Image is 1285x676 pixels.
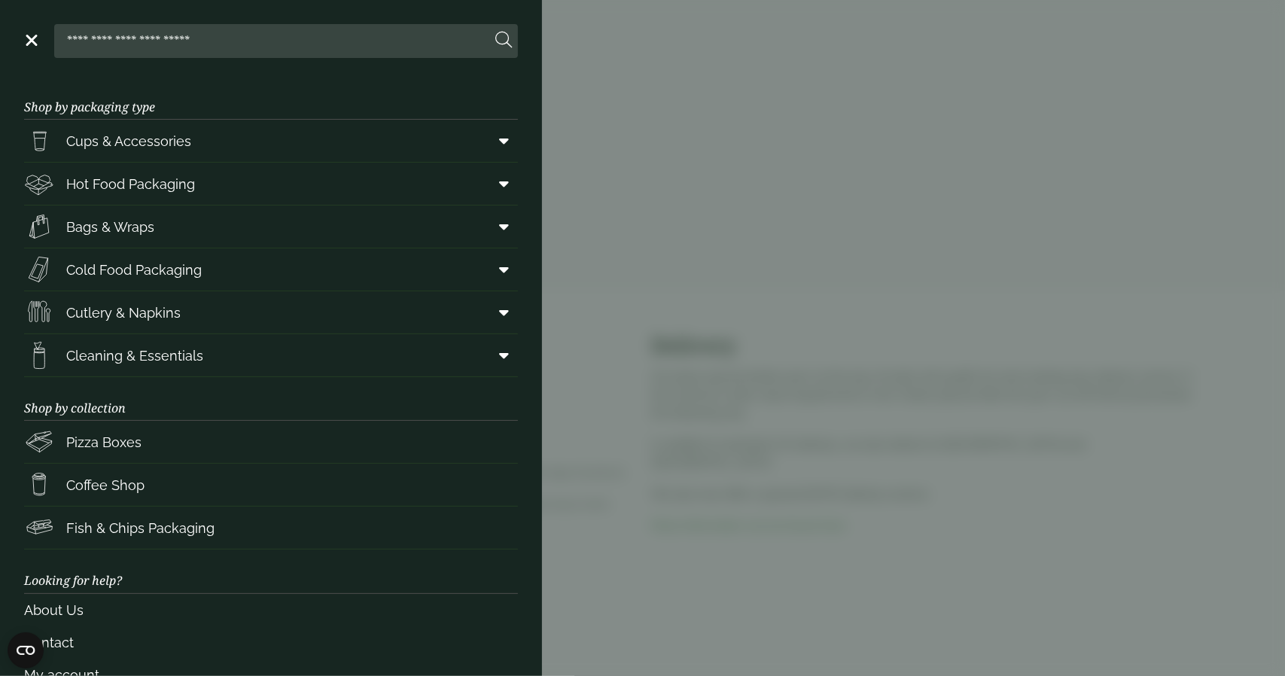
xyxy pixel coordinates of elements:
[24,212,54,242] img: Paper_carriers.svg
[24,334,518,376] a: Cleaning & Essentials
[24,169,54,199] img: Deli_box.svg
[24,76,518,120] h3: Shop by packaging type
[66,303,181,323] span: Cutlery & Napkins
[66,260,202,280] span: Cold Food Packaging
[24,626,518,659] a: Contact
[24,507,518,549] a: Fish & Chips Packaging
[24,297,54,327] img: Cutlery.svg
[24,126,54,156] img: PintNhalf_cup.svg
[24,248,518,291] a: Cold Food Packaging
[24,421,518,463] a: Pizza Boxes
[24,291,518,333] a: Cutlery & Napkins
[24,163,518,205] a: Hot Food Packaging
[24,340,54,370] img: open-wipe.svg
[66,475,145,495] span: Coffee Shop
[24,427,54,457] img: Pizza_boxes.svg
[8,632,44,668] button: Open CMP widget
[66,131,191,151] span: Cups & Accessories
[24,254,54,285] img: Sandwich_box.svg
[24,594,518,626] a: About Us
[24,464,518,506] a: Coffee Shop
[66,518,215,538] span: Fish & Chips Packaging
[24,550,518,593] h3: Looking for help?
[24,513,54,543] img: FishNchip_box.svg
[24,206,518,248] a: Bags & Wraps
[66,346,203,366] span: Cleaning & Essentials
[66,174,195,194] span: Hot Food Packaging
[24,377,518,421] h3: Shop by collection
[24,120,518,162] a: Cups & Accessories
[24,470,54,500] img: HotDrink_paperCup.svg
[66,217,154,237] span: Bags & Wraps
[66,432,142,452] span: Pizza Boxes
